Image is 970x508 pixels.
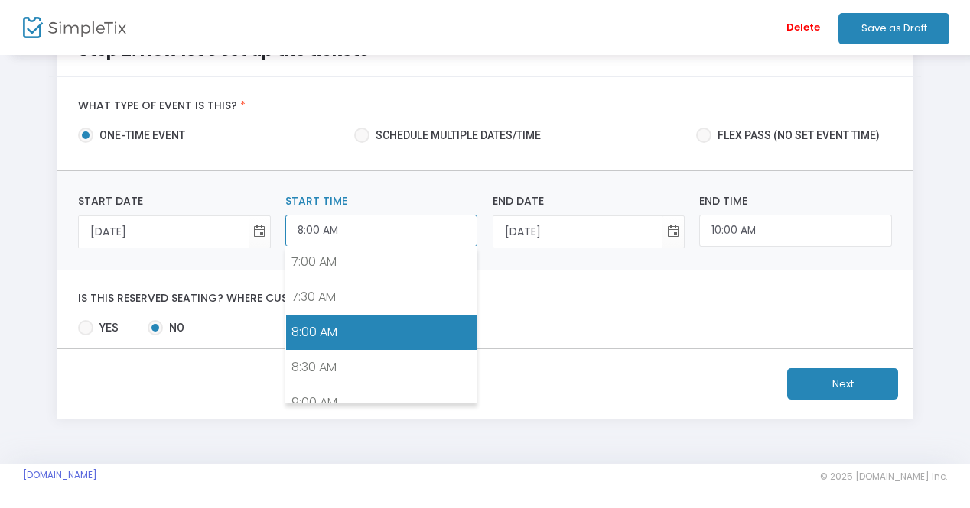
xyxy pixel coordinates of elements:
[286,244,477,280] a: 7:00 AM
[787,368,898,400] button: Next
[78,99,891,113] label: What type of event is this?
[369,128,541,144] span: Schedule multiple dates/time
[79,216,248,248] input: Select date
[286,385,477,420] a: 9:00 AM
[286,350,477,385] a: 8:30 AM
[493,193,685,209] label: End Date
[285,193,477,209] label: Start Time
[78,193,270,209] label: Start Date
[285,215,477,248] input: Start Time
[78,292,891,306] label: Is this reserved seating? Where customers pick their own seats.
[786,7,820,48] span: Delete
[711,128,880,144] span: Flex pass (no set event time)
[493,216,662,248] input: Select date
[163,320,184,336] span: No
[93,128,185,144] span: one-time event
[286,315,477,350] a: 8:00 AM
[93,320,119,336] span: Yes
[249,216,270,248] button: Toggle calendar
[23,469,97,481] a: [DOMAIN_NAME]
[286,280,477,315] a: 7:30 AM
[820,471,947,483] span: © 2025 [DOMAIN_NAME] Inc.
[838,13,949,44] button: Save as Draft
[662,216,684,248] button: Toggle calendar
[699,193,891,209] label: End Time
[699,215,891,248] input: End Time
